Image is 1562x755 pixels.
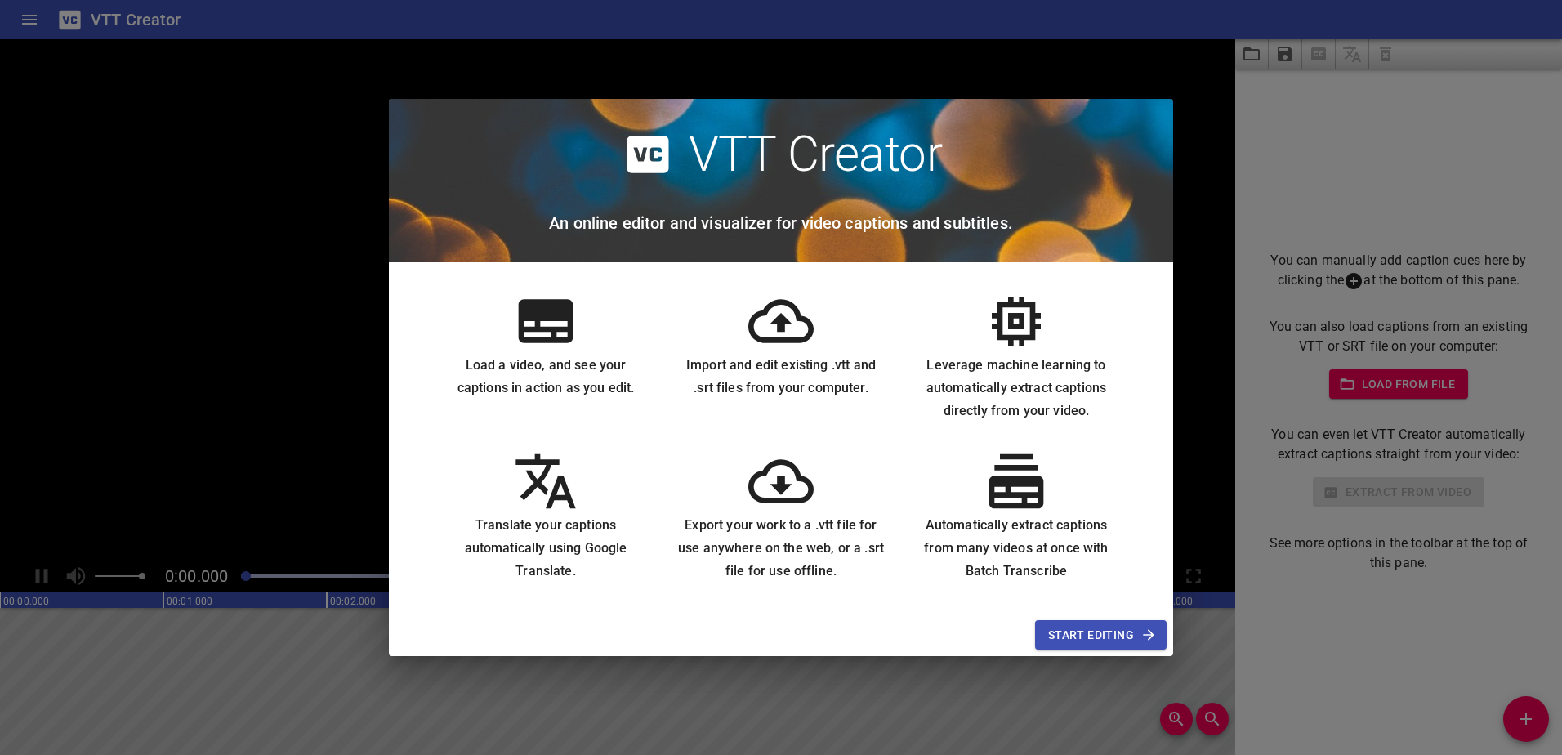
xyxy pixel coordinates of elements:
h6: Export your work to a .vtt file for use anywhere on the web, or a .srt file for use offline. [676,514,886,583]
h6: Load a video, and see your captions in action as you edit. [441,354,650,400]
button: Start Editing [1035,620,1167,650]
h6: Leverage machine learning to automatically extract captions directly from your video. [912,354,1121,422]
h6: Automatically extract captions from many videos at once with Batch Transcribe [912,514,1121,583]
h2: VTT Creator [689,125,943,184]
h6: Import and edit existing .vtt and .srt files from your computer. [676,354,886,400]
h6: An online editor and visualizer for video captions and subtitles. [549,210,1013,236]
h6: Translate your captions automatically using Google Translate. [441,514,650,583]
span: Start Editing [1048,625,1154,646]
